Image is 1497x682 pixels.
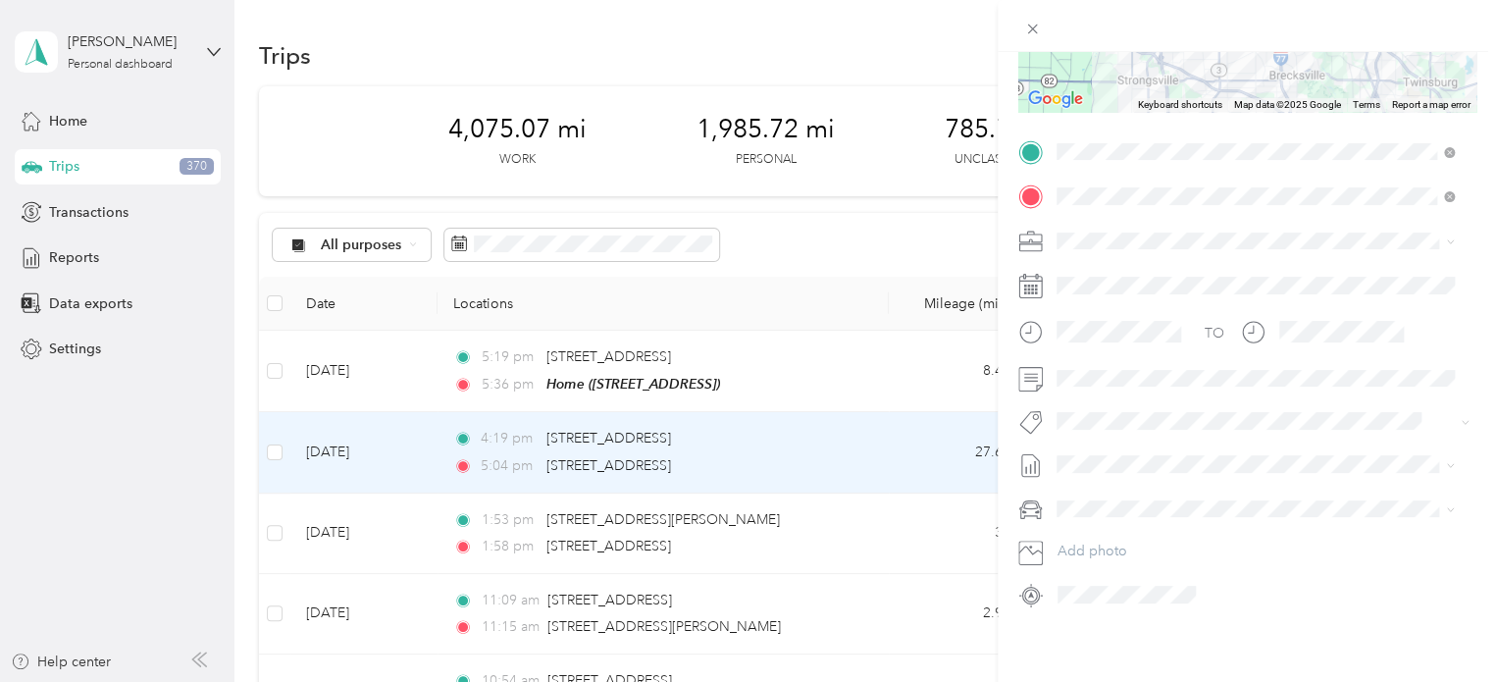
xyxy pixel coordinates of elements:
a: Open this area in Google Maps (opens a new window) [1023,86,1088,112]
a: Report a map error [1392,99,1471,110]
span: Map data ©2025 Google [1234,99,1341,110]
a: Terms (opens in new tab) [1353,99,1380,110]
button: Add photo [1050,538,1476,565]
img: Google [1023,86,1088,112]
button: Keyboard shortcuts [1138,98,1222,112]
div: TO [1205,323,1224,343]
iframe: Everlance-gr Chat Button Frame [1387,572,1497,682]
